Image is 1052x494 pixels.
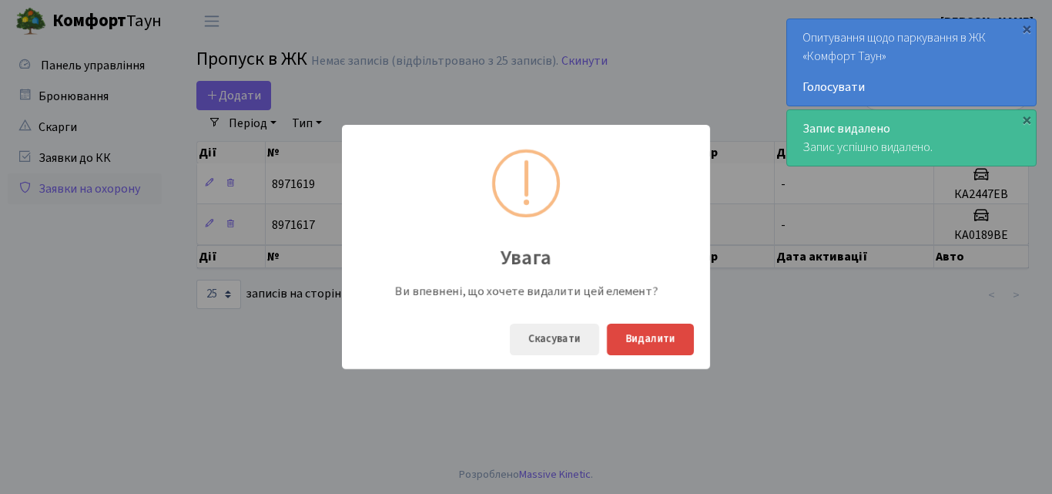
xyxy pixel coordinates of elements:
div: × [1019,21,1034,36]
button: Скасувати [510,324,599,355]
a: Голосувати [802,78,1020,96]
div: Увага [342,233,710,273]
div: Опитування щодо паркування в ЖК «Комфорт Таун» [787,19,1036,106]
div: × [1019,112,1034,127]
strong: Запис видалено [802,120,890,137]
div: Ви впевнені, що хочете видалити цей елемент? [387,283,665,300]
button: Видалити [607,324,694,355]
div: Запис успішно видалено. [787,110,1036,166]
